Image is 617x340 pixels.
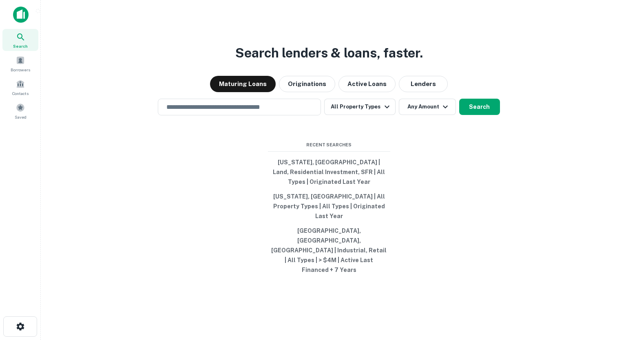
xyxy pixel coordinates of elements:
iframe: Chat Widget [576,275,617,314]
button: [US_STATE], [GEOGRAPHIC_DATA] | All Property Types | All Types | Originated Last Year [268,189,390,223]
button: [US_STATE], [GEOGRAPHIC_DATA] | Land, Residential Investment, SFR | All Types | Originated Last Year [268,155,390,189]
button: Originations [279,76,335,92]
button: Active Loans [338,76,396,92]
h3: Search lenders & loans, faster. [235,43,423,63]
button: Maturing Loans [210,76,276,92]
a: Saved [2,100,38,122]
button: Lenders [399,76,448,92]
a: Search [2,29,38,51]
span: Recent Searches [268,141,390,148]
button: Search [459,99,500,115]
a: Borrowers [2,53,38,75]
img: capitalize-icon.png [13,7,29,23]
button: All Property Types [324,99,395,115]
span: Search [13,43,28,49]
button: Any Amount [399,99,456,115]
span: Saved [15,114,27,120]
span: Borrowers [11,66,30,73]
span: Contacts [12,90,29,97]
a: Contacts [2,76,38,98]
button: [GEOGRAPHIC_DATA], [GEOGRAPHIC_DATA], [GEOGRAPHIC_DATA] | Industrial, Retail | All Types | > $4M ... [268,223,390,277]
